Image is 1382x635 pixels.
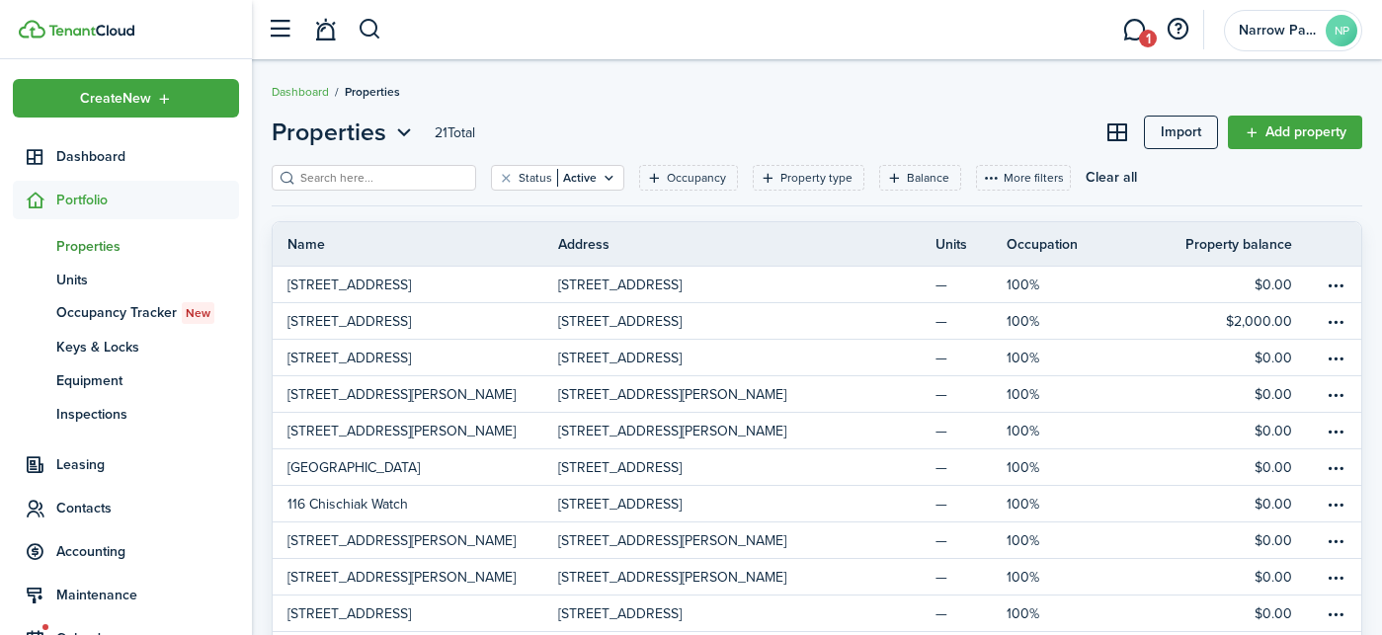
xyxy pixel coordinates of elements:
p: 100% [1007,275,1039,295]
p: 100% [1007,603,1039,624]
a: Open menu [1322,376,1361,412]
a: 100% [1007,486,1107,521]
filter-tag: Open filter [879,165,961,191]
span: Units [56,270,239,290]
span: Equipment [56,370,239,391]
a: $0.00 [1107,449,1322,485]
a: Open menu [1322,449,1361,485]
filter-tag-label: Property type [780,169,853,187]
button: Open resource center [1161,13,1194,46]
a: Equipment [13,363,239,397]
p: [STREET_ADDRESS][PERSON_NAME] [558,530,786,551]
a: — [935,413,1007,448]
button: Open menu [1322,489,1351,518]
th: Occupation [1007,234,1107,255]
a: $0.00 [1107,413,1322,448]
a: Inspections [13,397,239,431]
a: 100% [1007,449,1107,485]
button: Open menu [1322,379,1351,409]
button: Open menu [1322,598,1351,628]
a: — [935,340,1007,375]
a: $0.00 [1107,267,1322,302]
p: [STREET_ADDRESS] [558,275,682,295]
span: Properties [56,236,239,257]
a: Open menu [1322,486,1361,521]
input: Search here... [295,169,469,188]
a: [STREET_ADDRESS] [273,303,558,339]
a: Open menu [1322,303,1361,339]
span: Inspections [56,404,239,425]
a: Open menu [1322,595,1361,631]
span: Accounting [56,541,239,562]
button: Open menu [1322,343,1351,372]
filter-tag: Open filter [491,165,624,191]
button: Open menu [272,115,417,150]
a: [STREET_ADDRESS] [558,449,844,485]
a: — [935,486,1007,521]
a: Units [13,263,239,296]
button: Search [358,13,382,46]
a: $0.00 [1107,522,1322,558]
a: — [935,267,1007,302]
a: $2,000.00 [1107,303,1322,339]
a: Keys & Locks [13,330,239,363]
span: Leasing [56,454,239,475]
a: Dashboard [13,137,239,176]
button: Clear all [1086,165,1137,191]
span: Contacts [56,498,239,518]
p: [STREET_ADDRESS][PERSON_NAME] [287,567,516,588]
button: Properties [272,115,417,150]
span: New [186,304,210,322]
a: [STREET_ADDRESS] [273,340,558,375]
filter-tag-label: Occupancy [667,169,726,187]
a: — [935,522,1007,558]
a: Dashboard [272,83,329,101]
filter-tag-value: Active [557,169,597,187]
button: More filters [976,165,1071,191]
p: [STREET_ADDRESS][PERSON_NAME] [287,384,516,405]
a: Open menu [1322,413,1361,448]
a: [STREET_ADDRESS][PERSON_NAME] [558,522,844,558]
a: Open menu [1322,267,1361,302]
th: Units [935,234,1007,255]
a: Import [1144,116,1218,149]
a: 116 Chischiak Watch [273,486,558,521]
span: Keys & Locks [56,337,239,357]
th: Address [558,234,844,255]
a: [STREET_ADDRESS][PERSON_NAME] [558,376,844,412]
a: [STREET_ADDRESS] [558,486,844,521]
a: $0.00 [1107,486,1322,521]
p: [STREET_ADDRESS] [558,603,682,624]
p: [STREET_ADDRESS] [558,348,682,368]
p: [STREET_ADDRESS] [558,457,682,478]
a: [STREET_ADDRESS][PERSON_NAME] [558,559,844,595]
a: 100% [1007,595,1107,631]
a: [STREET_ADDRESS] [558,595,844,631]
a: [STREET_ADDRESS] [558,267,844,302]
a: [STREET_ADDRESS][PERSON_NAME] [273,413,558,448]
a: 100% [1007,522,1107,558]
p: [STREET_ADDRESS][PERSON_NAME] [558,421,786,441]
a: 100% [1007,413,1107,448]
a: [STREET_ADDRESS] [273,267,558,302]
button: Clear filter [498,170,515,186]
a: $0.00 [1107,376,1322,412]
span: Portfolio [56,190,239,210]
p: [GEOGRAPHIC_DATA] [287,457,420,478]
button: Open sidebar [261,11,298,48]
a: [STREET_ADDRESS][PERSON_NAME] [558,413,844,448]
button: Open menu [1322,452,1351,482]
img: TenantCloud [48,25,134,37]
p: [STREET_ADDRESS][PERSON_NAME] [558,384,786,405]
span: Properties [272,115,386,150]
a: Open menu [1322,522,1361,558]
a: — [935,595,1007,631]
a: 100% [1007,340,1107,375]
p: 100% [1007,384,1039,405]
filter-tag: Open filter [639,165,738,191]
button: Open menu [1322,562,1351,592]
a: 100% [1007,303,1107,339]
filter-tag-label: Balance [907,169,949,187]
a: — [935,449,1007,485]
